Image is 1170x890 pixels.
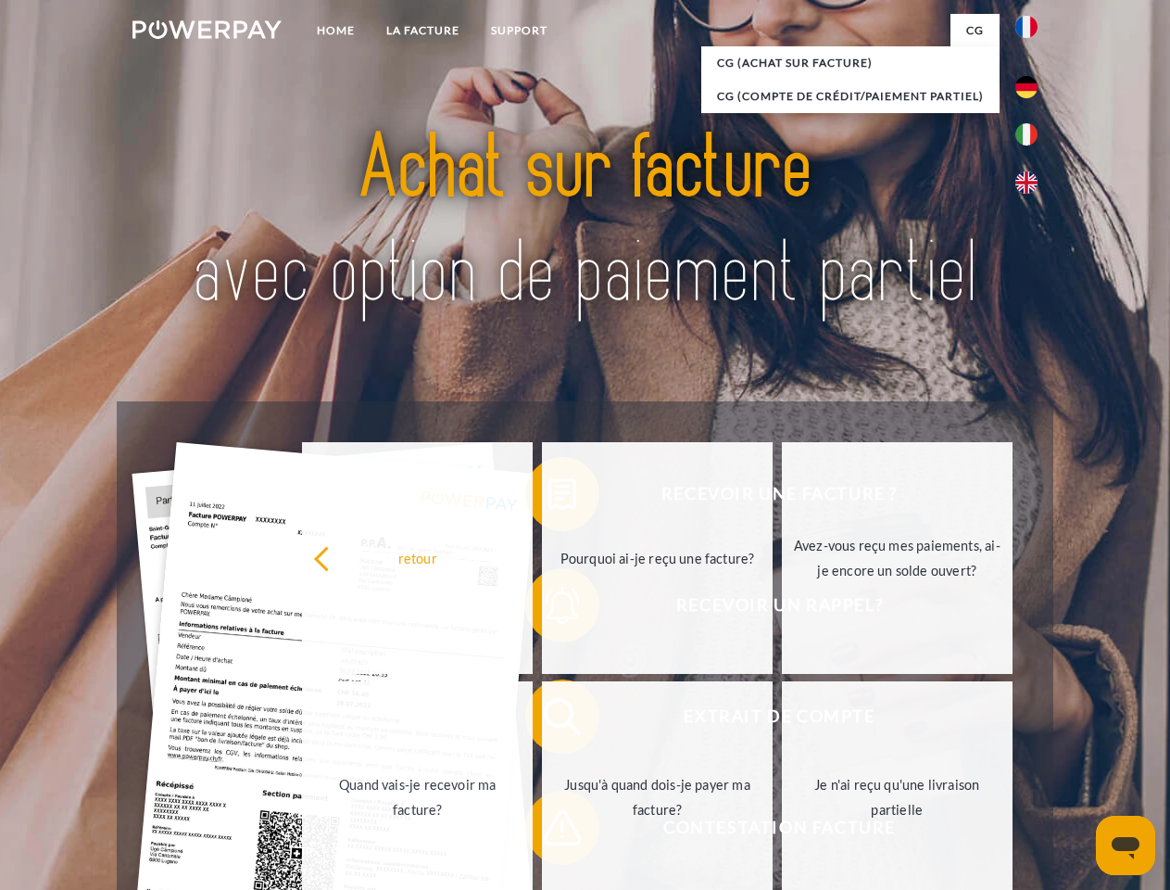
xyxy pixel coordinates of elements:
[553,772,761,822] div: Jusqu'à quand dois-je payer ma facture?
[701,80,1000,113] a: CG (Compte de crédit/paiement partiel)
[701,46,1000,80] a: CG (achat sur facture)
[793,772,1001,822] div: Je n'ai reçu qu'une livraison partielle
[1015,123,1038,146] img: it
[313,545,522,570] div: retour
[793,533,1001,583] div: Avez-vous reçu mes paiements, ai-je encore un solde ouvert?
[1015,16,1038,38] img: fr
[132,20,282,39] img: logo-powerpay-white.svg
[301,14,371,47] a: Home
[475,14,563,47] a: Support
[1015,172,1038,194] img: en
[313,772,522,822] div: Quand vais-je recevoir ma facture?
[950,14,1000,47] a: CG
[782,442,1013,674] a: Avez-vous reçu mes paiements, ai-je encore un solde ouvert?
[553,545,761,570] div: Pourquoi ai-je reçu une facture?
[177,89,993,355] img: title-powerpay_fr.svg
[371,14,475,47] a: LA FACTURE
[1096,816,1155,875] iframe: Bouton de lancement de la fenêtre de messagerie
[1015,76,1038,98] img: de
